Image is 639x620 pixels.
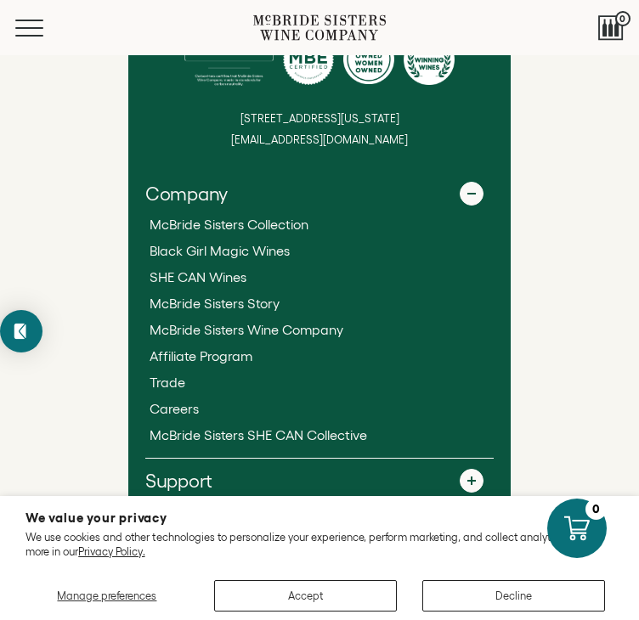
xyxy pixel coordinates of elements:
span: Trade [150,375,185,390]
a: McBride Sisters SHE CAN Collective [150,426,489,444]
p: We use cookies and other technologies to personalize your experience, perform marketing, and coll... [25,531,614,559]
span: McBride Sisters Wine Company [150,322,343,337]
span: 0 [615,11,631,26]
a: Affiliate Program [150,347,489,365]
a: McBride Sisters Collection [150,216,489,234]
a: Black Girl Magic Wines [150,242,489,260]
button: Manage preferences [25,580,189,612]
span: SHE CAN Wines [150,269,246,285]
span: McBride Sisters Story [150,296,280,311]
span: Careers [150,401,199,416]
a: Trade [150,374,489,392]
div: 0 [585,499,607,520]
a: Support [145,459,494,503]
span: Manage preferences [57,589,156,602]
a: SHE CAN Wines [150,268,489,286]
small: [STREET_ADDRESS][US_STATE] [240,112,399,125]
span: McBride Sisters SHE CAN Collective [150,427,367,442]
span: McBride Sisters Collection [150,217,308,232]
button: Mobile Menu Trigger [15,20,76,37]
h2: We value your privacy [25,511,614,524]
span: Affiliate Program [150,348,252,364]
a: Company [145,172,494,216]
small: [EMAIL_ADDRESS][DOMAIN_NAME] [231,133,408,146]
span: Black Girl Magic Wines [150,243,290,258]
a: Careers [150,400,489,418]
a: Privacy Policy. [78,545,144,558]
a: McBride Sisters Story [150,295,489,313]
a: McBride Sisters Wine Company [150,321,489,339]
button: Accept [214,580,397,612]
button: Decline [422,580,605,612]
